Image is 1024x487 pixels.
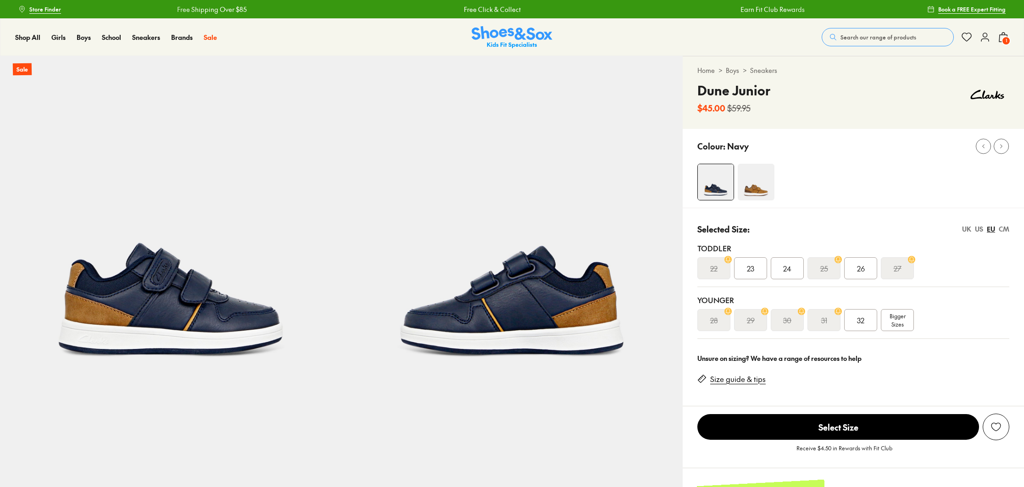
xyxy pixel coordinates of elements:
a: Shoes & Sox [472,26,552,49]
a: Sale [204,33,217,42]
div: EU [987,224,995,234]
div: Toddler [697,243,1009,254]
div: UK [962,224,971,234]
a: Size guide & tips [710,374,766,384]
a: Book a FREE Expert Fitting [927,1,1006,17]
p: Selected Size: [697,223,750,235]
button: Search our range of products [822,28,954,46]
button: 1 [998,27,1009,47]
span: 26 [857,263,865,274]
div: Younger [697,294,1009,305]
a: Brands [171,33,193,42]
a: School [102,33,121,42]
p: Colour: [697,140,725,152]
s: 30 [783,315,791,326]
span: Book a FREE Expert Fitting [938,5,1006,13]
s: 27 [894,263,902,274]
img: Dune Junior Tan [738,164,774,200]
a: Sneakers [132,33,160,42]
span: Bigger Sizes [890,312,906,328]
h4: Dune Junior [697,81,770,100]
s: $59.95 [727,102,751,114]
a: Girls [51,33,66,42]
a: Sneakers [750,66,777,75]
img: SNS_Logo_Responsive.svg [472,26,552,49]
img: Dune Junior Navy [698,164,734,200]
s: 29 [747,315,755,326]
div: CM [999,224,1009,234]
img: Dune Junior Navy [341,56,683,397]
a: Shop All [15,33,40,42]
b: $45.00 [697,102,725,114]
s: 25 [820,263,828,274]
a: Free Shipping Over $85 [177,5,247,14]
a: Store Finder [18,1,61,17]
div: US [975,224,983,234]
a: Home [697,66,715,75]
span: 32 [857,315,864,326]
div: > > [697,66,1009,75]
s: 31 [821,315,827,326]
p: Sale [13,63,32,76]
span: Search our range of products [840,33,916,41]
s: 22 [710,263,718,274]
a: Boys [77,33,91,42]
a: Free Click & Collect [463,5,520,14]
button: Select Size [697,414,979,440]
s: 28 [710,315,718,326]
div: Unsure on sizing? We have a range of resources to help [697,354,1009,363]
span: 24 [783,263,791,274]
a: Boys [726,66,739,75]
span: Store Finder [29,5,61,13]
span: 23 [747,263,754,274]
button: Add to Wishlist [983,414,1009,440]
img: Vendor logo [965,81,1009,108]
p: Navy [727,140,749,152]
span: 1 [1002,36,1011,45]
p: Receive $4.50 in Rewards with Fit Club [796,444,892,460]
a: Earn Fit Club Rewards [740,5,804,14]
